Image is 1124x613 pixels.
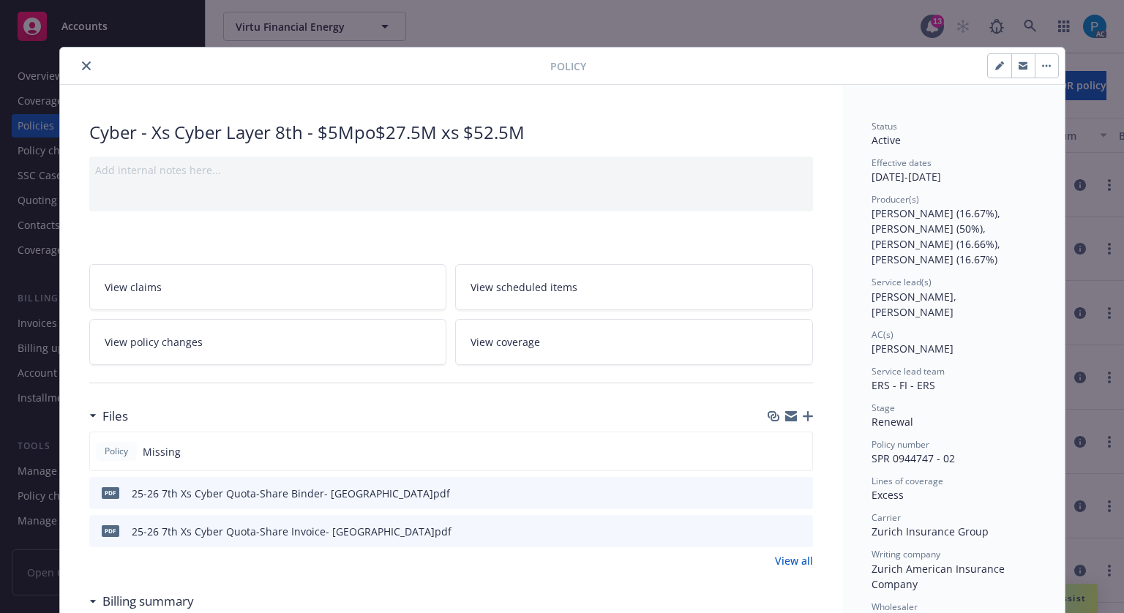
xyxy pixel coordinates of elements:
button: preview file [794,524,807,539]
span: Missing [143,444,181,459]
span: [PERSON_NAME] (16.67%), [PERSON_NAME] (50%), [PERSON_NAME] (16.66%), [PERSON_NAME] (16.67%) [872,206,1003,266]
span: View scheduled items [471,279,577,295]
button: download file [771,486,782,501]
a: View all [775,553,813,568]
span: View coverage [471,334,540,350]
h3: Billing summary [102,592,194,611]
a: View policy changes [89,319,447,365]
span: Effective dates [872,157,932,169]
span: Renewal [872,415,913,429]
span: [PERSON_NAME] [872,342,953,356]
h3: Files [102,407,128,426]
div: [DATE] - [DATE] [872,157,1035,184]
div: Files [89,407,128,426]
span: Zurich American Insurance Company [872,562,1008,591]
div: Add internal notes here... [95,162,807,178]
span: Service lead team [872,365,945,377]
span: AC(s) [872,328,893,341]
div: Cyber - Xs Cyber Layer 8th - $5Mpo$27.5M xs $52.5M [89,120,813,145]
a: View claims [89,264,447,310]
div: 25-26 7th Xs Cyber Quota-Share Invoice- [GEOGRAPHIC_DATA]pdf [132,524,452,539]
button: download file [771,524,782,539]
span: pdf [102,525,119,536]
div: Billing summary [89,592,194,611]
button: preview file [794,486,807,501]
div: Excess [872,487,1035,503]
span: Writing company [872,548,940,560]
button: close [78,57,95,75]
span: Carrier [872,511,901,524]
span: Stage [872,402,895,414]
a: View scheduled items [455,264,813,310]
span: Wholesaler [872,601,918,613]
a: View coverage [455,319,813,365]
span: ERS - FI - ERS [872,378,935,392]
span: [PERSON_NAME], [PERSON_NAME] [872,290,959,319]
span: View policy changes [105,334,203,350]
span: Policy [550,59,586,74]
span: pdf [102,487,119,498]
span: Lines of coverage [872,475,943,487]
span: View claims [105,279,162,295]
span: Policy [102,445,131,458]
span: Status [872,120,897,132]
span: Producer(s) [872,193,919,206]
span: Policy number [872,438,929,451]
span: Active [872,133,901,147]
span: Zurich Insurance Group [872,524,989,538]
div: 25-26 7th Xs Cyber Quota-Share Binder- [GEOGRAPHIC_DATA]pdf [132,486,450,501]
span: Service lead(s) [872,276,932,288]
span: SPR 0944747 - 02 [872,451,955,465]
